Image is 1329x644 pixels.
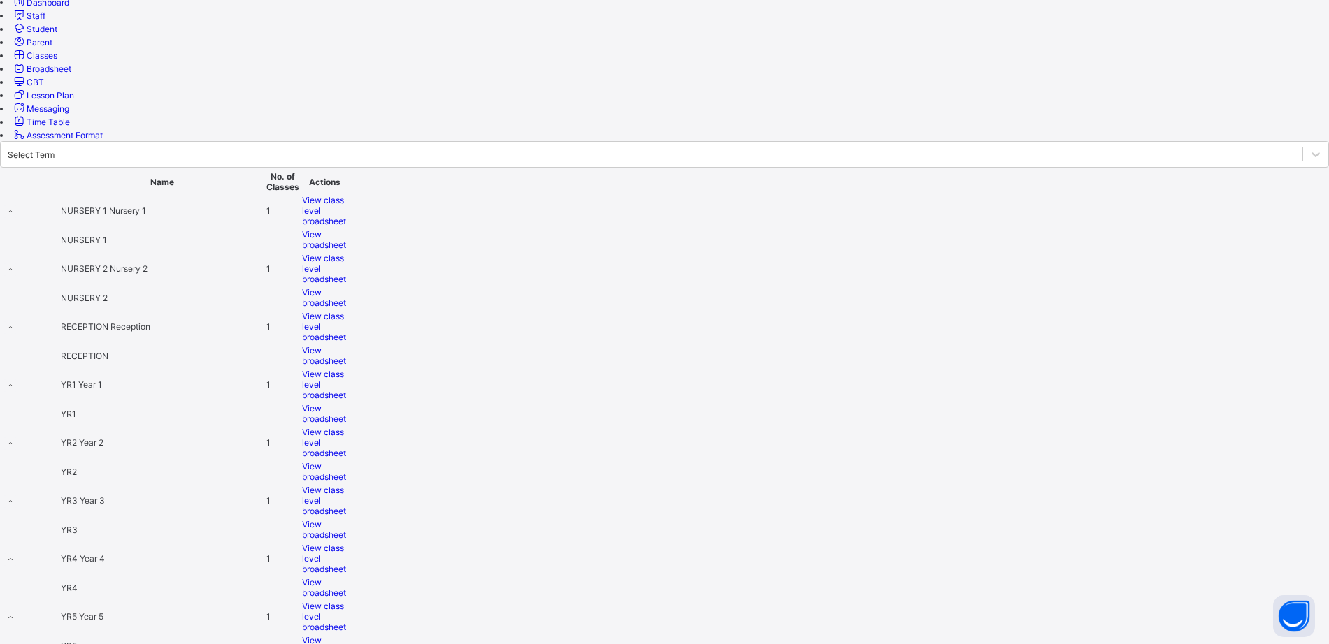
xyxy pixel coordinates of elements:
[302,403,346,424] span: View broadsheet
[302,543,346,574] span: View class level broadsheet
[27,50,57,61] span: Classes
[266,379,271,390] span: 1
[301,170,347,193] th: Actions
[302,345,347,366] a: View broadsheet
[12,77,44,87] a: CBT
[302,369,346,400] span: View class level broadsheet
[302,311,347,342] a: View class level broadsheet
[12,90,74,101] a: Lesson Plan
[61,583,78,593] span: YR4
[266,437,271,448] span: 1
[110,263,148,274] span: Nursery 2
[302,601,347,632] a: View class level broadsheet
[61,263,110,274] span: NURSERY 2
[12,24,57,34] a: Student
[12,50,57,61] a: Classes
[12,130,103,140] a: Assessment Format
[302,253,347,284] a: View class level broadsheet
[302,287,347,308] a: View broadsheet
[60,170,264,193] th: Name
[12,117,70,127] a: Time Table
[266,553,271,564] span: 1
[27,10,45,21] span: Staff
[27,103,69,114] span: Messaging
[27,90,74,101] span: Lesson Plan
[79,437,103,448] span: Year 2
[61,293,108,303] span: NURSERY 2
[12,10,45,21] a: Staff
[27,130,103,140] span: Assessment Format
[266,170,300,193] th: No. of Classes
[78,379,102,390] span: Year 1
[27,64,71,74] span: Broadsheet
[61,409,76,419] span: YR1
[61,495,80,506] span: YR3
[266,321,271,332] span: 1
[61,467,77,477] span: YR2
[61,321,110,332] span: RECEPTION
[302,543,347,574] a: View class level broadsheet
[80,553,105,564] span: Year 4
[12,103,69,114] a: Messaging
[266,263,271,274] span: 1
[12,37,52,47] a: Parent
[302,229,347,250] a: View broadsheet
[27,117,70,127] span: Time Table
[79,611,103,622] span: Year 5
[27,24,57,34] span: Student
[61,611,79,622] span: YR5
[302,253,346,284] span: View class level broadsheet
[266,495,271,506] span: 1
[109,205,146,216] span: Nursery 1
[302,485,347,516] a: View class level broadsheet
[61,525,78,535] span: YR3
[27,77,44,87] span: CBT
[302,601,346,632] span: View class level broadsheet
[302,519,346,540] span: View broadsheet
[302,369,347,400] a: View class level broadsheet
[61,351,108,361] span: RECEPTION
[12,64,71,74] a: Broadsheet
[61,379,78,390] span: YR1
[302,485,346,516] span: View class level broadsheet
[302,461,346,482] span: View broadsheet
[1273,595,1315,637] button: Open asap
[61,235,107,245] span: NURSERY 1
[27,37,52,47] span: Parent
[302,427,347,458] a: View class level broadsheet
[302,195,347,226] a: View class level broadsheet
[61,553,80,564] span: YR4
[302,195,346,226] span: View class level broadsheet
[266,611,271,622] span: 1
[302,311,346,342] span: View class level broadsheet
[302,461,347,482] a: View broadsheet
[302,229,346,250] span: View broadsheet
[302,287,346,308] span: View broadsheet
[80,495,105,506] span: Year 3
[302,519,347,540] a: View broadsheet
[302,577,347,598] a: View broadsheet
[302,403,347,424] a: View broadsheet
[302,577,346,598] span: View broadsheet
[266,205,271,216] span: 1
[110,321,150,332] span: Reception
[61,437,79,448] span: YR2
[302,427,346,458] span: View class level broadsheet
[61,205,109,216] span: NURSERY 1
[8,149,55,160] div: Select Term
[302,345,346,366] span: View broadsheet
